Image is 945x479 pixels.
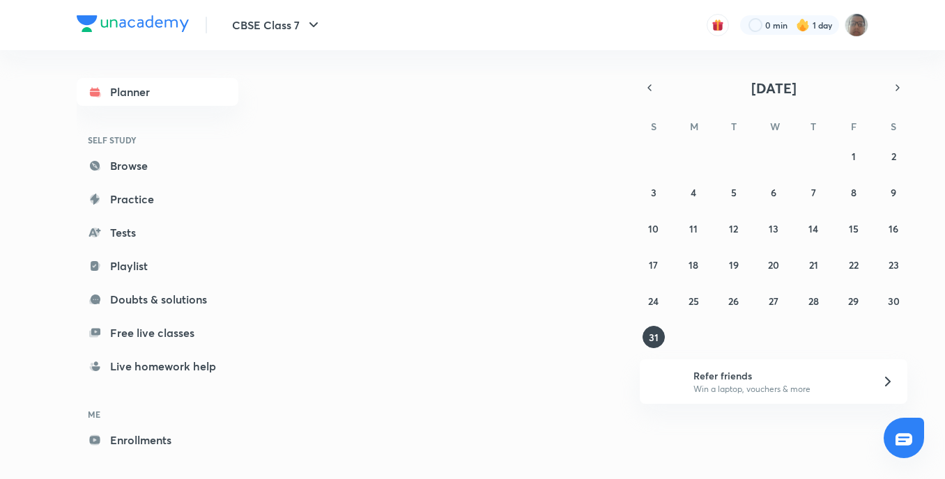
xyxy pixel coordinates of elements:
abbr: August 4, 2025 [691,186,696,199]
button: August 7, 2025 [802,181,824,203]
a: Free live classes [77,319,238,347]
abbr: August 5, 2025 [731,186,737,199]
abbr: August 6, 2025 [771,186,776,199]
button: August 19, 2025 [723,253,745,276]
abbr: August 16, 2025 [889,222,898,235]
abbr: August 28, 2025 [808,295,819,308]
abbr: Monday [690,120,698,133]
button: CBSE Class 7 [224,11,330,39]
button: August 10, 2025 [643,217,665,239]
abbr: Saturday [891,120,896,133]
p: Win a laptop, vouchers & more [693,383,865,395]
abbr: August 30, 2025 [888,295,900,308]
button: August 2, 2025 [882,145,905,167]
img: streak [796,18,810,32]
abbr: August 21, 2025 [809,258,818,272]
a: Company Logo [77,15,189,36]
button: August 11, 2025 [682,217,705,239]
h6: SELF STUDY [77,128,238,152]
abbr: August 27, 2025 [769,295,778,308]
abbr: August 3, 2025 [651,186,656,199]
a: Planner [77,78,238,106]
a: Doubts & solutions [77,285,238,313]
button: August 31, 2025 [643,326,665,348]
abbr: August 23, 2025 [889,258,899,272]
abbr: August 15, 2025 [849,222,859,235]
a: Tests [77,219,238,246]
a: Practice [77,185,238,213]
button: avatar [707,14,729,36]
abbr: August 22, 2025 [849,258,859,272]
a: Playlist [77,252,238,280]
abbr: August 8, 2025 [851,186,856,199]
a: Enrollments [77,426,238,454]
abbr: August 20, 2025 [768,258,779,272]
abbr: August 1, 2025 [852,150,856,163]
abbr: August 25, 2025 [689,295,699,308]
img: avatar [712,19,724,31]
abbr: Friday [851,120,856,133]
button: August 24, 2025 [643,290,665,312]
button: August 9, 2025 [882,181,905,203]
abbr: August 24, 2025 [648,295,659,308]
button: August 25, 2025 [682,290,705,312]
button: August 27, 2025 [762,290,785,312]
abbr: August 11, 2025 [689,222,698,235]
button: August 23, 2025 [882,253,905,276]
button: August 30, 2025 [882,290,905,312]
button: August 16, 2025 [882,217,905,239]
abbr: August 31, 2025 [649,331,659,344]
abbr: August 14, 2025 [808,222,818,235]
img: Company Logo [77,15,189,32]
img: Vinayak Mishra [845,13,868,37]
button: August 14, 2025 [802,217,824,239]
button: August 28, 2025 [802,290,824,312]
button: August 6, 2025 [762,181,785,203]
button: August 20, 2025 [762,253,785,276]
button: August 18, 2025 [682,253,705,276]
button: August 13, 2025 [762,217,785,239]
abbr: Tuesday [731,120,737,133]
a: Browse [77,152,238,180]
span: [DATE] [751,79,797,97]
button: [DATE] [659,78,888,97]
button: August 3, 2025 [643,181,665,203]
h6: ME [77,402,238,426]
abbr: August 18, 2025 [689,258,698,272]
abbr: Wednesday [770,120,780,133]
abbr: August 19, 2025 [729,258,739,272]
button: August 17, 2025 [643,253,665,276]
button: August 21, 2025 [802,253,824,276]
abbr: August 13, 2025 [769,222,778,235]
abbr: Thursday [810,120,816,133]
button: August 15, 2025 [843,217,865,239]
button: August 22, 2025 [843,253,865,276]
abbr: August 7, 2025 [811,186,816,199]
button: August 4, 2025 [682,181,705,203]
button: August 8, 2025 [843,181,865,203]
button: August 26, 2025 [723,290,745,312]
abbr: August 12, 2025 [729,222,738,235]
abbr: Sunday [651,120,656,133]
abbr: August 10, 2025 [648,222,659,235]
button: August 29, 2025 [843,290,865,312]
button: August 12, 2025 [723,217,745,239]
abbr: August 26, 2025 [728,295,739,308]
a: Live homework help [77,352,238,380]
abbr: August 9, 2025 [891,186,896,199]
abbr: August 17, 2025 [649,258,658,272]
abbr: August 29, 2025 [848,295,859,308]
img: referral [651,368,679,395]
button: August 5, 2025 [723,181,745,203]
abbr: August 2, 2025 [891,150,896,163]
h6: Refer friends [693,368,865,383]
button: August 1, 2025 [843,145,865,167]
